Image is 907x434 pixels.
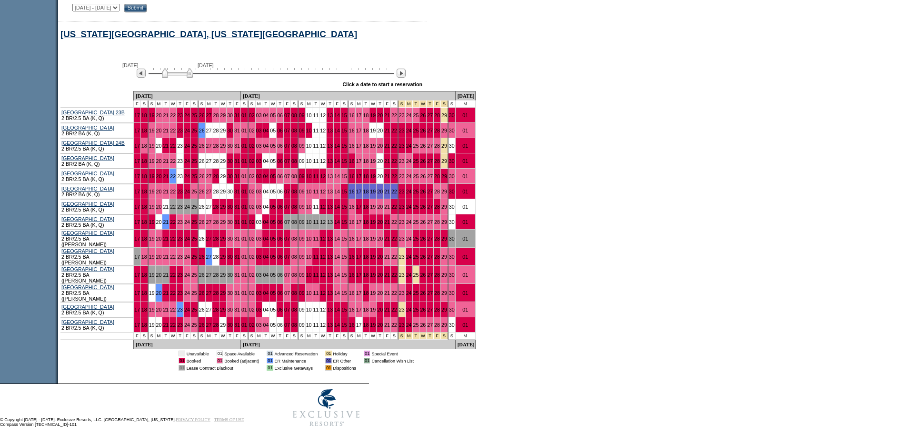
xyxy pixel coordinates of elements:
a: 18 [363,158,369,164]
a: 26 [199,128,205,133]
a: 23 [177,189,183,194]
a: 01 [241,128,247,133]
a: 20 [156,128,162,133]
a: 20 [156,189,162,194]
a: 17 [356,112,362,118]
a: [GEOGRAPHIC_DATA] [61,171,114,176]
a: 03 [256,112,262,118]
a: 18 [141,173,147,179]
a: 25 [191,173,197,179]
a: 25 [191,158,197,164]
a: 30 [449,143,455,149]
a: 01 [462,112,468,118]
a: 04 [263,158,269,164]
a: 25 [191,204,197,210]
a: 29 [441,112,447,118]
a: 21 [384,189,390,194]
a: 14 [334,158,340,164]
a: 21 [163,204,169,210]
a: 09 [299,158,305,164]
a: 01 [462,189,468,194]
a: 05 [270,143,276,149]
a: 30 [227,143,233,149]
a: 01 [462,143,468,149]
a: 17 [356,173,362,179]
a: 05 [270,173,276,179]
a: 04 [263,112,269,118]
a: 23 [399,173,405,179]
a: 18 [363,189,369,194]
a: 20 [377,143,383,149]
a: 29 [220,143,226,149]
a: 09 [299,112,305,118]
a: 17 [134,189,140,194]
a: 03 [256,128,262,133]
a: 23 [177,173,183,179]
a: 25 [191,189,197,194]
a: 26 [420,143,426,149]
a: 07 [284,112,290,118]
a: 20 [377,189,383,194]
a: 24 [184,143,190,149]
a: 18 [141,189,147,194]
a: 23 [177,158,183,164]
a: 31 [234,128,240,133]
a: 10 [306,143,312,149]
a: 19 [370,143,376,149]
a: 26 [420,173,426,179]
a: 29 [220,189,226,194]
a: 30 [227,189,233,194]
a: 19 [149,143,155,149]
a: 17 [134,204,140,210]
a: 27 [427,112,433,118]
a: 01 [241,143,247,149]
a: 27 [427,158,433,164]
a: 05 [270,112,276,118]
a: 21 [163,128,169,133]
a: 30 [227,112,233,118]
a: 21 [384,128,390,133]
a: 29 [220,158,226,164]
a: 13 [327,173,333,179]
a: 21 [384,143,390,149]
a: 09 [299,189,305,194]
a: [GEOGRAPHIC_DATA] [61,186,114,192]
a: 07 [284,173,290,179]
a: 13 [327,189,333,194]
a: 28 [434,128,440,133]
a: 22 [391,112,397,118]
a: 05 [270,128,276,133]
a: 24 [184,128,190,133]
a: 30 [449,128,455,133]
a: 13 [327,158,333,164]
a: 17 [356,158,362,164]
a: 09 [299,128,305,133]
a: 31 [234,189,240,194]
a: 29 [441,173,447,179]
a: 14 [334,112,340,118]
a: 19 [370,128,376,133]
a: 23 [177,204,183,210]
a: 06 [277,158,283,164]
a: 07 [284,189,290,194]
a: 24 [406,143,412,149]
a: 22 [170,189,176,194]
a: 27 [206,128,212,133]
a: 26 [199,189,205,194]
a: 24 [406,128,412,133]
a: 27 [206,143,212,149]
a: 11 [313,173,319,179]
a: 24 [184,204,190,210]
a: 12 [320,143,326,149]
a: 27 [427,173,433,179]
a: 02 [249,173,255,179]
a: 17 [134,158,140,164]
a: 27 [206,189,212,194]
a: 08 [291,143,297,149]
a: 14 [334,189,340,194]
a: 16 [349,158,355,164]
a: 15 [341,158,347,164]
a: 12 [320,173,326,179]
a: 26 [199,173,205,179]
a: 28 [213,158,219,164]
